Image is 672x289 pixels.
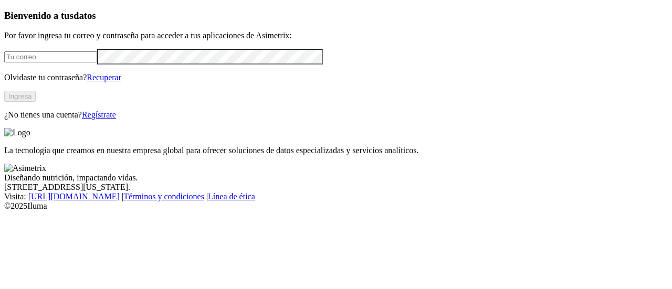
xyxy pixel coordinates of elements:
a: Recuperar [87,73,121,82]
a: Regístrate [82,110,116,119]
a: [URL][DOMAIN_NAME] [28,192,120,201]
div: Diseñando nutrición, impactando vidas. [4,173,668,183]
p: Olvidaste tu contraseña? [4,73,668,82]
button: Ingresa [4,91,36,102]
input: Tu correo [4,51,97,62]
a: Línea de ética [208,192,255,201]
span: datos [73,10,96,21]
img: Asimetrix [4,164,46,173]
div: [STREET_ADDRESS][US_STATE]. [4,183,668,192]
p: Por favor ingresa tu correo y contraseña para acceder a tus aplicaciones de Asimetrix: [4,31,668,40]
a: Términos y condiciones [123,192,204,201]
p: ¿No tienes una cuenta? [4,110,668,120]
img: Logo [4,128,30,137]
div: © 2025 Iluma [4,201,668,211]
h3: Bienvenido a tus [4,10,668,22]
div: Visita : | | [4,192,668,201]
p: La tecnología que creamos en nuestra empresa global para ofrecer soluciones de datos especializad... [4,146,668,155]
